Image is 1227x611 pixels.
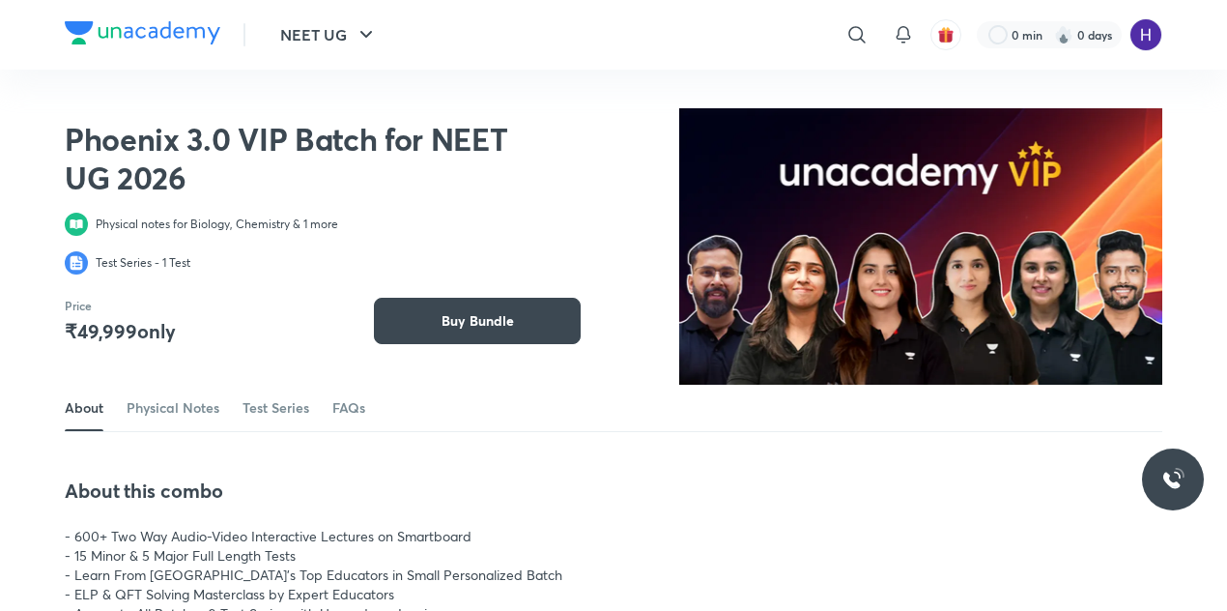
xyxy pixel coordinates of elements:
[937,26,955,44] img: avatar
[930,19,961,50] button: avatar
[65,385,103,431] a: About
[65,479,791,504] h4: About this combo
[96,255,190,271] p: Test Series - 1 Test
[442,311,514,331] span: Buy Bundle
[269,15,389,54] button: NEET UG
[374,298,581,344] button: Buy Bundle
[65,21,220,49] a: Company Logo
[127,385,219,431] a: Physical Notes
[1054,25,1073,44] img: streak
[65,251,88,275] img: valueProp-icon
[96,217,338,232] p: Physical notes for Biology, Chemistry & 1 more
[65,319,176,344] div: ₹ 49,999 only
[65,213,88,236] img: valueProp-icon
[332,385,365,431] a: FAQs
[65,298,92,313] p: Price
[65,21,220,44] img: Company Logo
[1161,468,1184,491] img: ttu
[65,120,559,197] h2: Phoenix 3.0 VIP Batch for NEET UG 2026
[1129,18,1162,51] img: Hitesh Maheshwari
[243,385,309,431] a: Test Series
